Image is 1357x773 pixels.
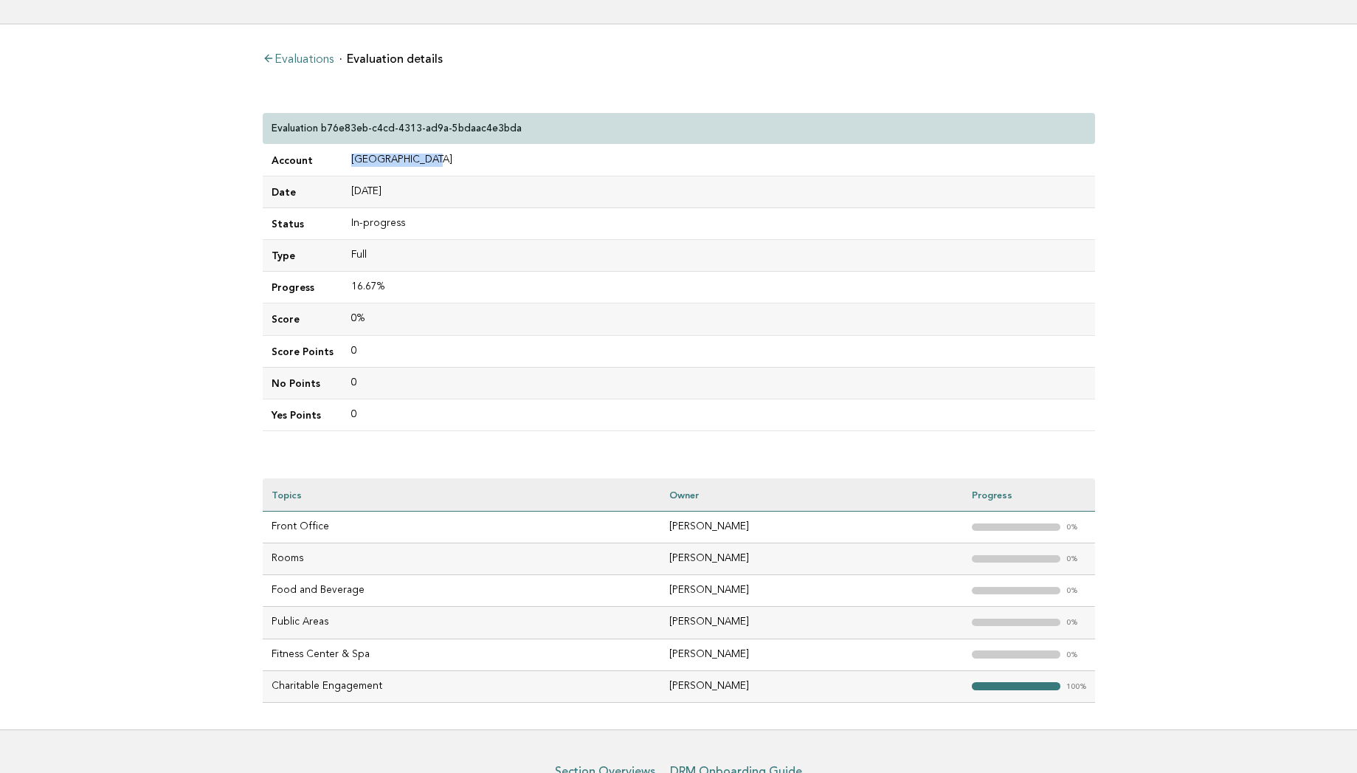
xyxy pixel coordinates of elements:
[263,478,661,512] th: Topics
[263,240,342,272] td: Type
[1066,555,1080,563] em: 0%
[660,639,962,670] td: [PERSON_NAME]
[272,122,522,135] p: Evaluation b76e83eb-c4cd-4313-ad9a-5bdaac4e3bda
[660,575,962,607] td: [PERSON_NAME]
[263,303,342,335] td: Score
[660,670,962,702] td: [PERSON_NAME]
[342,335,1095,367] td: 0
[263,639,661,670] td: Fitness Center & Spa
[660,543,962,575] td: [PERSON_NAME]
[1066,523,1080,532] em: 0%
[1066,587,1080,595] em: 0%
[342,176,1095,208] td: [DATE]
[263,272,342,303] td: Progress
[660,607,962,639] td: [PERSON_NAME]
[342,240,1095,272] td: Full
[263,145,342,176] td: Account
[342,145,1095,176] td: [GEOGRAPHIC_DATA]
[263,543,661,575] td: Rooms
[263,208,342,240] td: Status
[263,399,342,430] td: Yes Points
[263,176,342,208] td: Date
[342,208,1095,240] td: In-progress
[660,512,962,543] td: [PERSON_NAME]
[342,303,1095,335] td: 0%
[963,478,1095,512] th: Progress
[342,399,1095,430] td: 0
[1066,683,1086,691] em: 100%
[972,682,1060,690] strong: ">
[339,53,443,65] li: Evaluation details
[263,54,334,66] a: Evaluations
[263,335,342,367] td: Score Points
[263,670,661,702] td: Charitable Engagement
[263,575,661,607] td: Food and Beverage
[263,367,342,399] td: No Points
[342,367,1095,399] td: 0
[660,478,962,512] th: Owner
[263,512,661,543] td: Front Office
[1066,619,1080,627] em: 0%
[1066,651,1080,659] em: 0%
[342,272,1095,303] td: 16.67%
[263,607,661,639] td: Public Areas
